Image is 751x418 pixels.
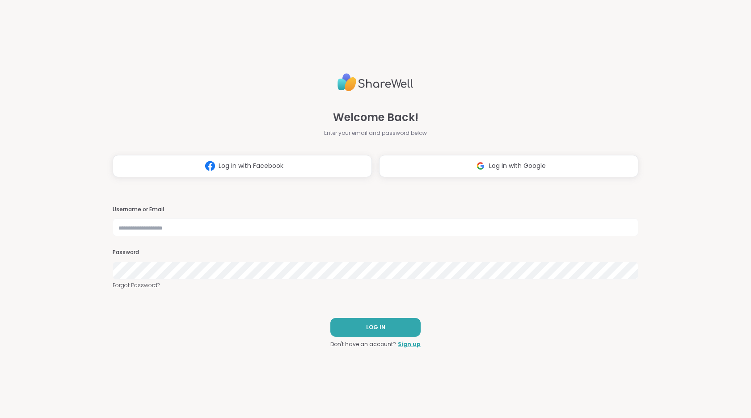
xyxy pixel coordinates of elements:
a: Sign up [398,340,421,348]
span: Enter your email and password below [324,129,427,137]
button: LOG IN [330,318,421,337]
span: Log in with Google [489,161,546,171]
button: Log in with Facebook [113,155,372,177]
h3: Password [113,249,638,256]
img: ShareWell Logomark [472,158,489,174]
h3: Username or Email [113,206,638,213]
img: ShareWell Logo [338,70,413,95]
span: Log in with Facebook [219,161,283,171]
span: Welcome Back! [333,109,418,125]
span: Don't have an account? [330,340,396,348]
span: LOG IN [366,323,385,331]
img: ShareWell Logomark [202,158,219,174]
a: Forgot Password? [113,281,638,289]
button: Log in with Google [379,155,638,177]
